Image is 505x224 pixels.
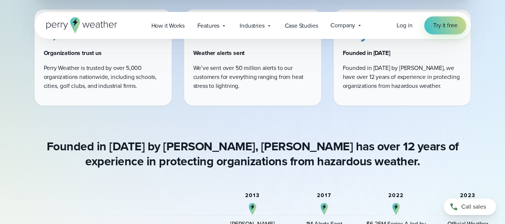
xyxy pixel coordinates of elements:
[34,139,471,169] h4: Founded in [DATE] by [PERSON_NAME], [PERSON_NAME] has over 12 years of experience in protecting o...
[317,193,332,199] h4: 2017
[461,202,486,211] span: Call sales
[197,21,220,30] span: Features
[343,49,462,58] h4: Founded in [DATE]
[245,193,260,199] h4: 2013
[330,21,355,30] span: Company
[397,21,412,30] a: Log in
[193,64,312,90] p: We’ve sent over 50 million alerts to our customers for everything ranging from heat stress to lig...
[151,21,185,30] span: How it Works
[145,18,191,33] a: How it Works
[433,21,457,30] span: Try it free
[388,193,404,199] h4: 2022
[285,21,318,30] span: Case Studies
[444,199,496,215] a: Call sales
[240,21,264,30] span: Industries
[278,18,324,33] a: Case Studies
[44,64,163,90] p: Perry Weather is trusted by over 5,000 organizations nationwide, including schools, cities, golf ...
[44,49,163,58] h4: Organizations trust us
[343,64,462,90] p: Founded in [DATE] by [PERSON_NAME], we have over 12 years of experience in protecting organizatio...
[460,193,475,199] h4: 2023
[193,49,312,58] h5: Weather alerts sent
[424,16,466,34] a: Try it free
